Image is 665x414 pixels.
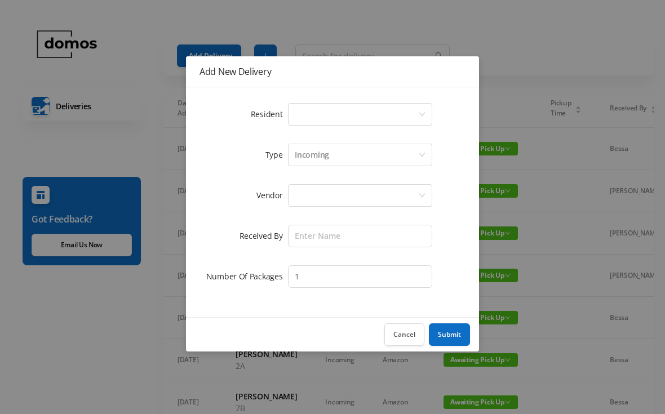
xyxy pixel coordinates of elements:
[256,190,288,201] label: Vendor
[419,111,425,119] i: icon: down
[200,65,466,78] div: Add New Delivery
[265,149,289,160] label: Type
[206,271,289,282] label: Number Of Packages
[295,144,329,166] div: Incoming
[384,323,424,346] button: Cancel
[240,230,289,241] label: Received By
[200,101,466,290] form: Add New Delivery
[288,225,432,247] input: Enter Name
[419,152,425,159] i: icon: down
[419,192,425,200] i: icon: down
[429,323,470,346] button: Submit
[251,109,289,119] label: Resident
